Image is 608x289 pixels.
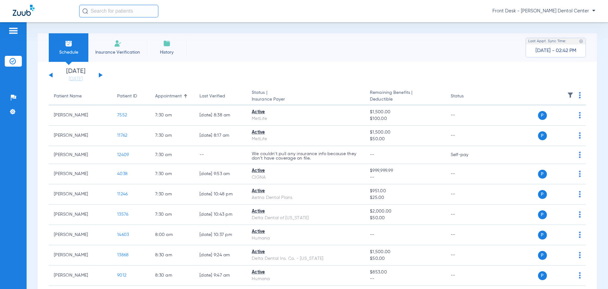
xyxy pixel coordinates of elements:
[579,112,581,118] img: group-dot-blue.svg
[538,231,547,240] span: P
[579,132,581,139] img: group-dot-blue.svg
[49,205,112,225] td: [PERSON_NAME]
[446,225,488,245] td: --
[57,68,95,82] li: [DATE]
[370,109,440,115] span: $1,500.00
[194,146,247,164] td: --
[538,190,547,199] span: P
[194,245,247,266] td: [DATE] 9:24 AM
[150,146,194,164] td: 7:30 AM
[446,146,488,164] td: Self-pay
[117,212,128,217] span: 13576
[579,211,581,218] img: group-dot-blue.svg
[370,233,375,237] span: --
[538,251,547,260] span: P
[49,225,112,245] td: [PERSON_NAME]
[252,152,360,161] p: We couldn’t pull any insurance info because they don’t have coverage on file.
[117,133,127,138] span: 11762
[150,266,194,286] td: 8:30 AM
[579,171,581,177] img: group-dot-blue.svg
[538,170,547,179] span: P
[252,188,360,194] div: Active
[446,266,488,286] td: --
[252,269,360,276] div: Active
[370,255,440,262] span: $50.00
[152,49,182,56] span: History
[370,153,375,157] span: --
[49,184,112,205] td: [PERSON_NAME]
[252,208,360,215] div: Active
[117,273,126,278] span: 9012
[370,174,440,181] span: --
[579,92,581,98] img: group-dot-blue.svg
[492,8,595,14] span: Front Desk - [PERSON_NAME] Dental Center
[93,49,142,56] span: Insurance Verification
[49,164,112,184] td: [PERSON_NAME]
[49,146,112,164] td: [PERSON_NAME]
[57,76,95,82] a: [DATE]
[252,136,360,142] div: MetLife
[252,96,360,103] span: Insurance Payer
[370,115,440,122] span: $100.00
[194,225,247,245] td: [DATE] 10:37 PM
[538,111,547,120] span: P
[370,276,440,282] span: --
[446,205,488,225] td: --
[370,215,440,221] span: $50.00
[117,253,129,257] span: 13868
[446,164,488,184] td: --
[117,172,128,176] span: 4038
[252,129,360,136] div: Active
[194,105,247,126] td: [DATE] 8:38 AM
[13,5,35,16] img: Zuub Logo
[150,225,194,245] td: 8:00 AM
[194,164,247,184] td: [DATE] 9:53 AM
[370,249,440,255] span: $1,500.00
[370,269,440,276] span: $853.00
[538,131,547,140] span: P
[538,271,547,280] span: P
[535,48,576,54] span: [DATE] - 02:42 PM
[150,245,194,266] td: 8:30 AM
[252,276,360,282] div: Humana
[446,88,488,105] th: Status
[579,191,581,197] img: group-dot-blue.svg
[579,39,583,43] img: last sync help info
[446,184,488,205] td: --
[117,192,128,196] span: 11246
[65,40,73,47] img: Schedule
[54,93,82,100] div: Patient Name
[252,115,360,122] div: MetLife
[538,210,547,219] span: P
[49,245,112,266] td: [PERSON_NAME]
[579,232,581,238] img: group-dot-blue.svg
[114,40,122,47] img: Manual Insurance Verification
[117,93,145,100] div: Patient ID
[150,205,194,225] td: 7:30 AM
[54,93,107,100] div: Patient Name
[54,49,84,56] span: Schedule
[49,126,112,146] td: [PERSON_NAME]
[79,5,158,17] input: Search for patients
[370,136,440,142] span: $50.00
[370,208,440,215] span: $2,000.00
[194,126,247,146] td: [DATE] 8:17 AM
[252,167,360,174] div: Active
[150,164,194,184] td: 7:30 AM
[155,93,189,100] div: Appointment
[528,38,566,44] span: Last Appt. Sync Time:
[252,255,360,262] div: Delta Dental Ins. Co. - [US_STATE]
[446,126,488,146] td: --
[194,184,247,205] td: [DATE] 10:48 PM
[8,27,18,35] img: hamburger-icon
[150,184,194,205] td: 7:30 AM
[117,153,129,157] span: 12409
[49,266,112,286] td: [PERSON_NAME]
[370,188,440,194] span: $951.00
[199,93,242,100] div: Last Verified
[252,249,360,255] div: Active
[194,205,247,225] td: [DATE] 10:43 PM
[252,228,360,235] div: Active
[365,88,445,105] th: Remaining Benefits |
[252,109,360,115] div: Active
